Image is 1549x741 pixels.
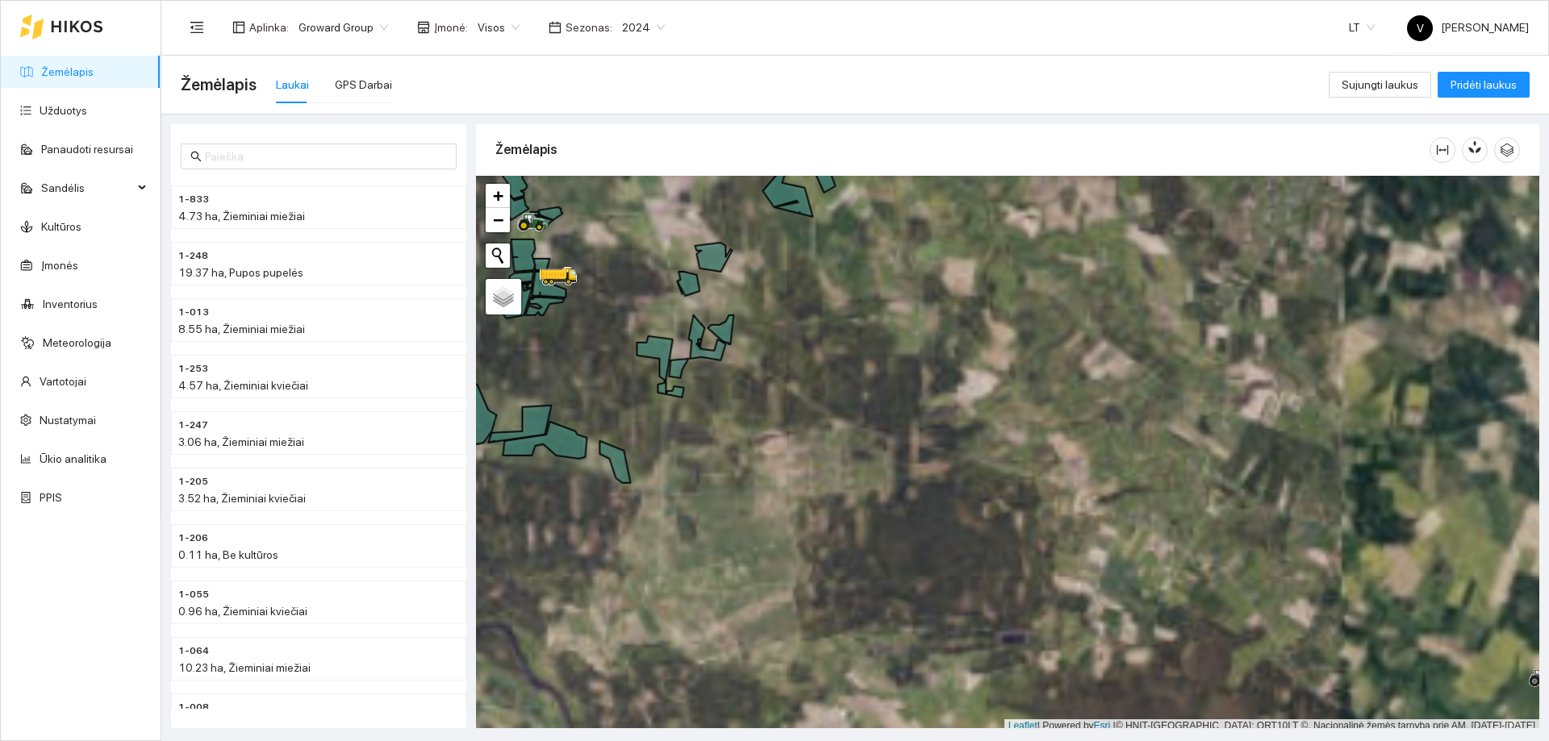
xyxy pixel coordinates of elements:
span: search [190,151,202,162]
span: 4.73 ha, Žieminiai miežiai [178,210,305,223]
span: [PERSON_NAME] [1407,21,1529,34]
span: 19.37 ha, Pupos pupelės [178,266,303,279]
span: shop [417,21,430,34]
a: Nustatymai [40,414,96,427]
span: LT [1349,15,1375,40]
span: Sandėlis [41,172,133,204]
input: Paieška [205,148,447,165]
span: 2024 [622,15,665,40]
span: − [493,210,503,230]
span: column-width [1430,144,1455,156]
span: + [493,185,503,206]
span: 1-055 [178,587,209,602]
a: Pridėti laukus [1438,78,1530,91]
span: Sezonas : [566,19,612,36]
a: Inventorius [43,298,98,310]
span: 1-247 [178,418,208,433]
a: Panaudoti resursai [41,143,133,156]
span: Aplinka : [249,19,289,36]
span: 8.55 ha, Žieminiai miežiai [178,323,305,335]
div: Žemėlapis [495,127,1430,173]
span: Groward Group [299,15,388,40]
a: Leaflet [1008,720,1038,731]
span: menu-fold [190,20,204,35]
button: Pridėti laukus [1438,72,1530,98]
span: 1-008 [178,700,209,715]
span: Įmonė : [434,19,468,36]
a: Įmonės [41,259,78,272]
div: | Powered by © HNIT-[GEOGRAPHIC_DATA]; ORT10LT ©, Nacionalinė žemės tarnyba prie AM, [DATE]-[DATE] [1004,719,1539,733]
span: | [1113,720,1116,731]
span: calendar [549,21,562,34]
span: Pridėti laukus [1451,76,1517,94]
span: 1-064 [178,643,209,659]
div: GPS Darbai [335,76,392,94]
span: Žemėlapis [181,72,257,98]
button: menu-fold [181,11,213,44]
a: Sujungti laukus [1329,78,1431,91]
a: PPIS [40,491,62,504]
div: Laukai [276,76,309,94]
span: V [1417,15,1424,41]
span: Sujungti laukus [1342,76,1418,94]
span: 1-248 [178,248,208,264]
a: Kultūros [41,220,81,233]
span: 4.57 ha, Žieminiai kviečiai [178,379,308,392]
span: 1-833 [178,192,209,207]
a: Esri [1094,720,1111,731]
span: 1-013 [178,305,209,320]
a: Žemėlapis [41,65,94,78]
span: 1-206 [178,531,208,546]
a: Ūkio analitika [40,452,106,465]
a: Vartotojai [40,375,86,388]
span: 3.06 ha, Žieminiai miežiai [178,435,304,448]
span: 1-205 [178,474,208,489]
span: layout [232,21,245,34]
a: Zoom out [486,208,510,232]
button: Sujungti laukus [1329,72,1431,98]
a: Layers [486,279,521,314]
span: Visos [478,15,520,40]
span: 0.11 ha, Be kultūros [178,548,278,561]
a: Zoom in [486,184,510,208]
span: 0.96 ha, Žieminiai kviečiai [178,605,307,618]
span: 10.23 ha, Žieminiai miežiai [178,661,311,674]
a: Užduotys [40,104,87,117]
span: 3.52 ha, Žieminiai kviečiai [178,492,306,505]
a: Meteorologija [43,336,111,349]
span: 1-253 [178,361,208,377]
button: column-width [1430,137,1455,163]
button: Initiate a new search [486,244,510,268]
